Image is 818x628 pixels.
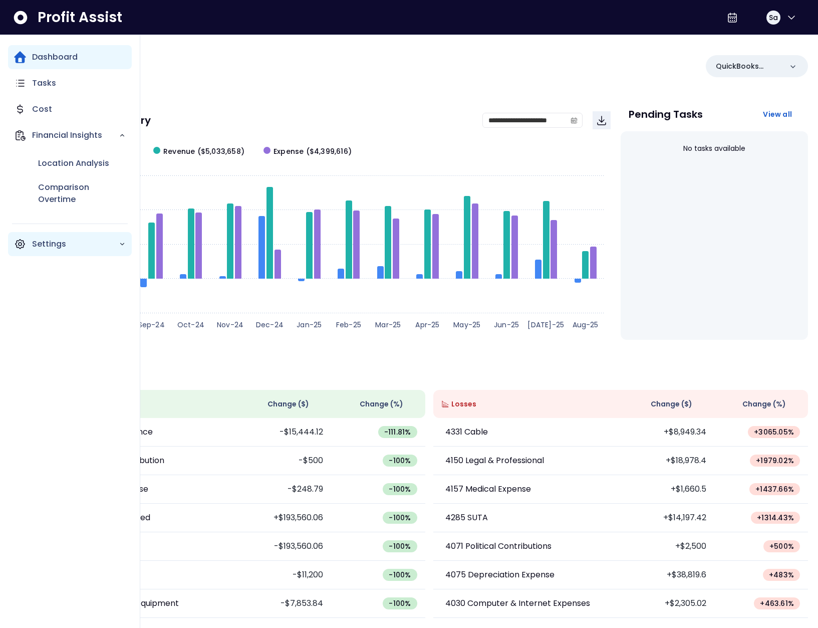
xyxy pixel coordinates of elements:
svg: calendar [571,117,578,124]
text: [DATE]-25 [527,320,564,330]
text: Jun-25 [494,320,519,330]
span: Profit Assist [38,9,122,27]
p: 4030 Computer & Internet Expenses [445,597,590,609]
span: -100 % [389,456,411,466]
td: +$2,500 [621,532,714,561]
p: 4331 Cable [445,426,488,438]
td: -$193,560.06 [237,532,331,561]
p: Location Analysis [38,157,109,169]
text: Feb-25 [336,320,361,330]
p: Dashboard [32,51,78,63]
p: 4150 Legal & Professional [445,455,544,467]
td: +$8,949.34 [621,418,714,447]
span: + 1314.43 % [757,513,794,523]
p: 4075 Depreciation Expense [445,569,555,581]
span: + 1979.02 % [756,456,794,466]
p: 4071 Political Contributions [445,540,552,552]
span: Sa [769,13,778,23]
td: -$500 [237,447,331,475]
span: Expense ($4,399,616) [274,146,352,157]
span: Change (%) [360,399,403,409]
button: View all [755,105,800,123]
td: -$7,853.84 [237,589,331,618]
text: Sep-24 [138,320,165,330]
p: 4157 Medical Expense [445,483,531,495]
text: May-25 [453,320,480,330]
p: 4285 SUTA [445,512,488,524]
text: Aug-25 [573,320,599,330]
td: +$18,978.4 [621,447,714,475]
span: -100 % [389,484,411,494]
p: Financial Insights [32,129,119,141]
td: +$38,819.6 [621,561,714,589]
span: + 1437.66 % [755,484,794,494]
span: -100 % [389,598,411,608]
span: Change (%) [742,399,786,409]
span: -100 % [389,570,411,580]
span: Revenue ($5,033,658) [163,146,244,157]
text: Apr-25 [415,320,439,330]
span: + 3065.05 % [754,427,794,437]
span: -111.81 % [384,427,411,437]
span: Change ( $ ) [267,399,309,409]
text: Nov-24 [217,320,243,330]
p: Cost [32,103,52,115]
span: -100 % [389,513,411,523]
span: + 500 % [769,541,794,551]
p: Tasks [32,77,56,89]
p: Comparison Overtime [38,181,126,205]
td: -$15,444.12 [237,418,331,447]
text: Oct-24 [177,320,204,330]
span: Change ( $ ) [651,399,692,409]
text: Jan-25 [297,320,322,330]
td: +$1,660.5 [621,475,714,504]
span: + 483 % [769,570,794,580]
text: Dec-24 [256,320,284,330]
span: Losses [451,399,476,409]
button: Download [593,111,611,129]
p: Settings [32,238,119,250]
td: +$14,197.42 [621,504,714,532]
span: -100 % [389,541,411,551]
td: -$248.79 [237,475,331,504]
td: +$2,305.02 [621,589,714,618]
p: Pending Tasks [629,109,703,119]
div: No tasks available [629,135,800,162]
td: +$193,560.06 [237,504,331,532]
p: Wins & Losses [50,368,808,378]
text: Mar-25 [375,320,401,330]
p: QuickBooks Online [716,61,782,72]
td: -$11,200 [237,561,331,589]
span: View all [763,109,792,119]
span: + 463.61 % [760,598,794,608]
